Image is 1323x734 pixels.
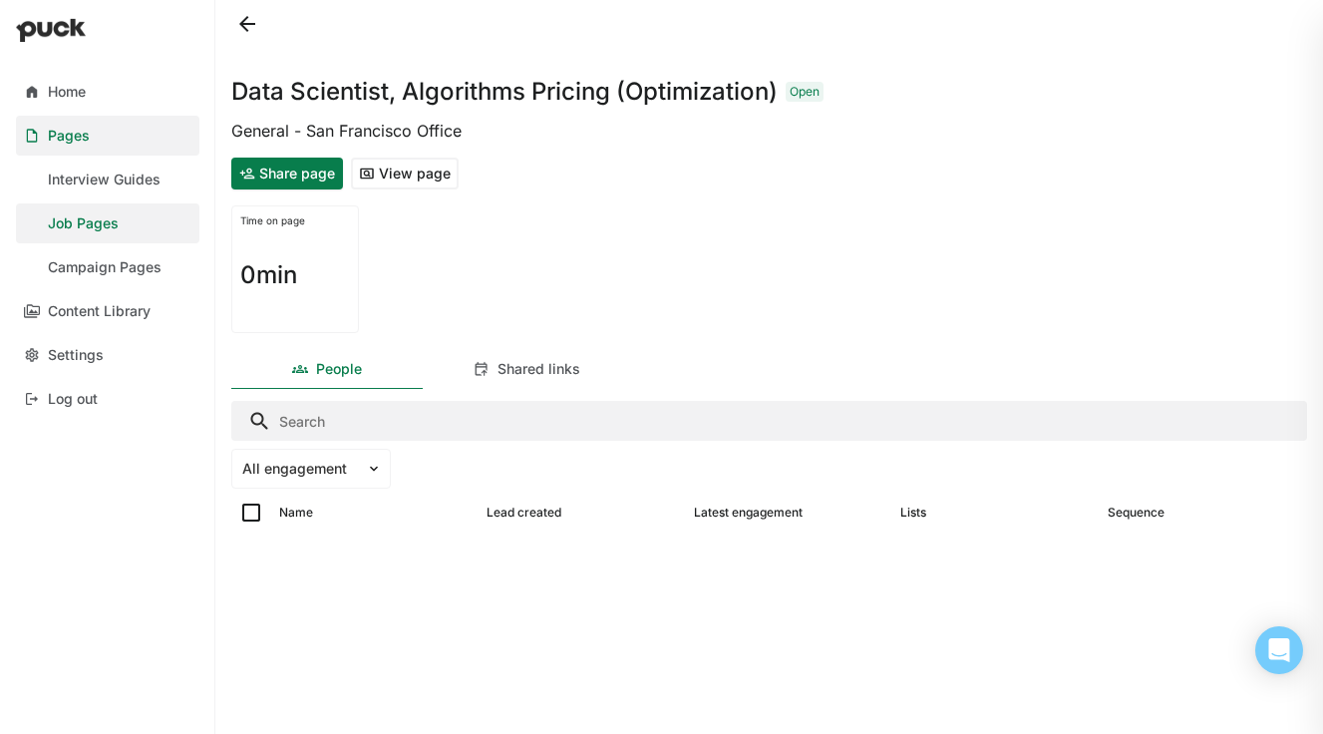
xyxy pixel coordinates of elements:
[900,506,926,520] div: Lists
[240,214,350,226] div: Time on page
[48,303,151,320] div: Content Library
[16,203,199,243] a: Job Pages
[16,291,199,331] a: Content Library
[231,80,778,104] h1: Data Scientist, Algorithms Pricing (Optimization)
[316,361,362,378] div: People
[48,215,119,232] div: Job Pages
[487,506,561,520] div: Lead created
[790,85,820,99] div: Open
[48,172,161,188] div: Interview Guides
[231,120,1307,142] div: General - San Francisco Office
[16,335,199,375] a: Settings
[351,158,459,189] button: View page
[16,160,199,199] a: Interview Guides
[231,158,343,189] button: Share page
[231,401,1307,441] input: Search
[16,247,199,287] a: Campaign Pages
[16,72,199,112] a: Home
[48,128,90,145] div: Pages
[48,391,98,408] div: Log out
[1108,506,1164,520] div: Sequence
[240,263,297,287] h1: 0min
[279,506,313,520] div: Name
[48,84,86,101] div: Home
[497,361,580,378] div: Shared links
[16,116,199,156] a: Pages
[48,347,104,364] div: Settings
[694,506,803,520] div: Latest engagement
[48,259,162,276] div: Campaign Pages
[1255,626,1303,674] div: Open Intercom Messenger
